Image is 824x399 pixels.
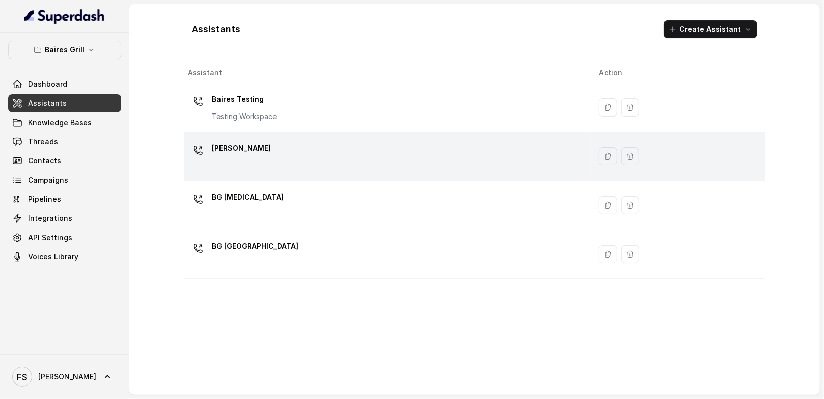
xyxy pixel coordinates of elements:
[8,75,121,93] a: Dashboard
[28,175,68,185] span: Campaigns
[38,372,96,382] span: [PERSON_NAME]
[8,41,121,59] button: Baires Grill
[8,190,121,208] a: Pipelines
[212,189,284,205] p: BG [MEDICAL_DATA]
[28,252,78,262] span: Voices Library
[8,94,121,112] a: Assistants
[28,194,61,204] span: Pipelines
[28,233,72,243] span: API Settings
[28,118,92,128] span: Knowledge Bases
[212,238,299,254] p: BG [GEOGRAPHIC_DATA]
[8,248,121,266] a: Voices Library
[212,91,277,107] p: Baires Testing
[8,229,121,247] a: API Settings
[28,79,67,89] span: Dashboard
[28,137,58,147] span: Threads
[8,171,121,189] a: Campaigns
[184,63,591,83] th: Assistant
[17,372,28,382] text: FS
[8,152,121,170] a: Contacts
[212,111,277,122] p: Testing Workspace
[8,209,121,227] a: Integrations
[192,21,241,37] h1: Assistants
[24,8,105,24] img: light.svg
[591,63,765,83] th: Action
[664,20,757,38] button: Create Assistant
[28,213,72,223] span: Integrations
[8,113,121,132] a: Knowledge Bases
[28,156,61,166] span: Contacts
[45,44,84,56] p: Baires Grill
[212,140,271,156] p: [PERSON_NAME]
[8,133,121,151] a: Threads
[28,98,67,108] span: Assistants
[8,363,121,391] a: [PERSON_NAME]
